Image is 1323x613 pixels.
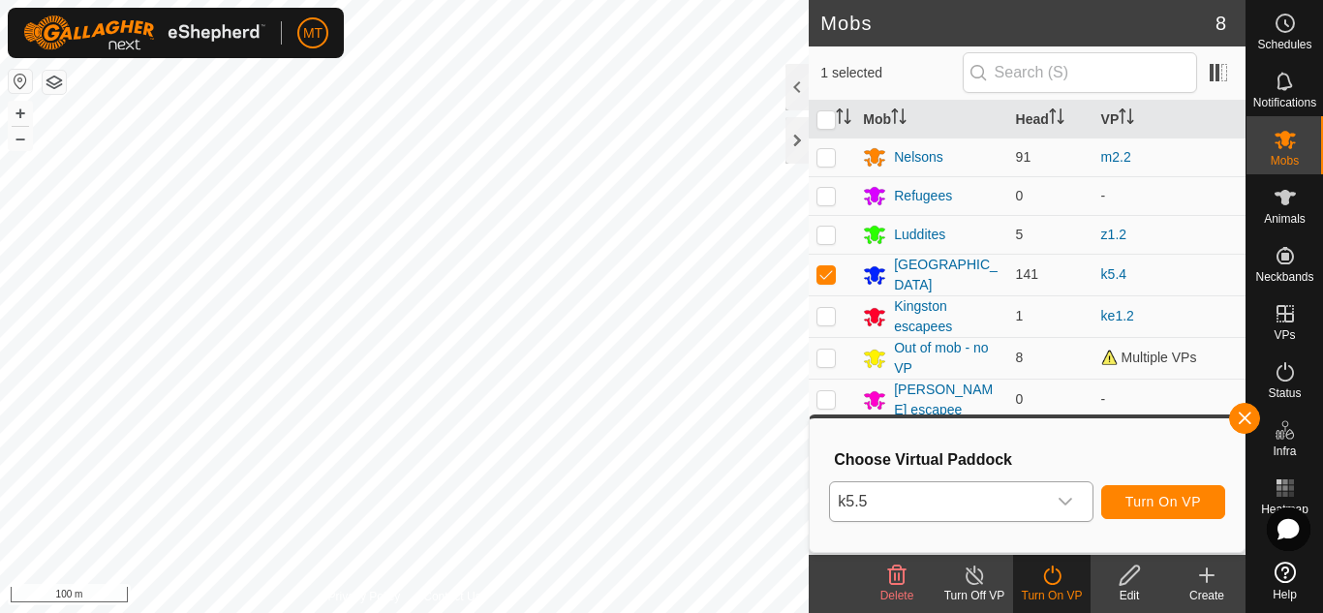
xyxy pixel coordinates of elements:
td: - [1093,379,1246,420]
a: m2.2 [1101,149,1131,165]
button: + [9,102,32,125]
div: Edit [1091,587,1168,604]
h2: Mobs [820,12,1215,35]
span: Status [1268,387,1301,399]
div: Out of mob - no VP [894,338,1000,379]
img: Gallagher Logo [23,15,265,50]
h3: Choose Virtual Paddock [834,450,1225,469]
div: Turn On VP [1013,587,1091,604]
span: Schedules [1257,39,1311,50]
span: Notifications [1253,97,1316,108]
span: 0 [1016,188,1024,203]
span: 1 [1016,308,1024,323]
span: Multiple VPs [1101,350,1197,365]
p-sorticon: Activate to sort [1049,111,1064,127]
span: Heatmap [1261,504,1308,515]
span: Animals [1264,213,1306,225]
span: 8 [1016,350,1024,365]
span: 8 [1215,9,1226,38]
a: Help [1246,554,1323,608]
div: Turn Off VP [936,587,1013,604]
div: [GEOGRAPHIC_DATA] [894,255,1000,295]
span: 141 [1016,266,1038,282]
a: Privacy Policy [328,588,401,605]
button: Reset Map [9,70,32,93]
th: VP [1093,101,1246,138]
span: MT [303,23,323,44]
span: 1 selected [820,63,962,83]
a: ke1.2 [1101,308,1134,323]
a: z1.2 [1101,227,1126,242]
span: Help [1273,589,1297,600]
td: - [1093,176,1246,215]
span: VPs [1274,329,1295,341]
div: Nelsons [894,147,943,168]
span: Neckbands [1255,271,1313,283]
button: Turn On VP [1101,485,1225,519]
a: k5.4 [1101,266,1126,282]
span: Mobs [1271,155,1299,167]
p-sorticon: Activate to sort [891,111,907,127]
p-sorticon: Activate to sort [836,111,851,127]
span: 91 [1016,149,1031,165]
span: Infra [1273,445,1296,457]
div: dropdown trigger [1046,482,1085,521]
div: [PERSON_NAME] escapee [894,380,1000,420]
div: Refugees [894,186,952,206]
button: – [9,127,32,150]
span: Delete [880,589,914,602]
button: Map Layers [43,71,66,94]
span: 0 [1016,391,1024,407]
div: Create [1168,587,1246,604]
th: Head [1008,101,1093,138]
div: Kingston escapees [894,296,1000,337]
span: Turn On VP [1125,494,1201,509]
div: Luddites [894,225,945,245]
a: Contact Us [423,588,480,605]
span: k5.5 [830,482,1045,521]
p-sorticon: Activate to sort [1119,111,1134,127]
span: 5 [1016,227,1024,242]
input: Search (S) [963,52,1197,93]
th: Mob [855,101,1007,138]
